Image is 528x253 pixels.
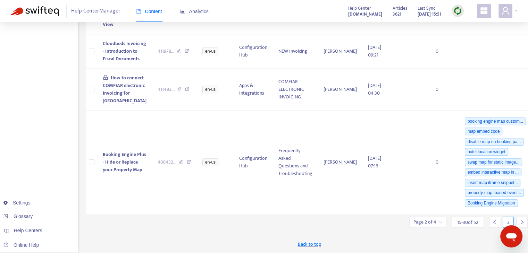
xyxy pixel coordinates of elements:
td: 0 [430,111,458,214]
span: Content [136,9,162,14]
span: 15 - 30 of 52 [457,219,478,226]
span: insert map iframe snippet... [465,179,521,186]
span: right [520,220,525,225]
td: 0 [430,69,458,111]
span: Help Centers [14,228,42,233]
span: disable map on booking pa... [465,138,523,146]
iframe: Botón para iniciar la ventana de mensajería [500,225,522,247]
a: [DOMAIN_NAME] [348,10,382,18]
strong: 3621 [393,10,401,18]
span: booking engine map custom... [465,117,526,125]
span: Help Center [348,5,371,12]
td: Configuration Hub [234,111,273,214]
td: Frequently Asked Questions and Troubleshooting [273,111,318,214]
span: en-us [202,158,218,166]
strong: [DATE] 15:51 [418,10,441,18]
td: [PERSON_NAME] [318,34,362,69]
span: Booking Engine Plus - Hide or Replace your Property Map [103,150,146,174]
span: [DATE] 07:16 [368,154,381,170]
span: embed interactive map in ... [465,168,521,176]
td: Configuration Hub [234,34,273,69]
a: Settings [3,200,31,206]
span: hotel location widget [465,148,508,156]
span: Analytics [180,9,209,14]
span: swap map for static image... [465,158,522,166]
span: Help Center Manager [71,5,120,18]
span: area-chart [180,9,185,14]
span: left [492,220,497,225]
a: Online Help [3,242,39,248]
td: NEW Invoicing [273,34,318,69]
td: [PERSON_NAME] [318,69,362,111]
span: [DATE] 04:30 [368,81,381,97]
span: How to connect COMFIAR electronic invoicing for [GEOGRAPHIC_DATA] [103,74,146,105]
span: 411492 ... [158,86,175,93]
span: lock [103,75,108,80]
img: Swifteq [10,6,59,16]
span: user [501,7,510,15]
span: book [136,9,141,14]
span: Last Sync [418,5,435,12]
td: 0 [430,34,458,69]
span: Back to top [298,241,321,248]
a: Glossary [3,213,33,219]
span: property-map-loaded event... [465,189,524,197]
span: Articles [393,5,407,12]
span: map embed code [465,128,503,135]
span: en-us [202,47,218,55]
span: Booking Engine Migration [465,199,518,207]
span: 411978 ... [158,47,174,55]
span: [DATE] 09:21 [368,43,381,59]
img: sync.dc5367851b00ba804db3.png [453,7,462,15]
span: 408432 ... [158,158,176,166]
td: Apps & Integrations [234,69,273,111]
span: Cloudbeds Invoicing - Introduction to Fiscal Documents [103,40,146,63]
span: en-us [202,86,218,93]
span: appstore [480,7,488,15]
td: COMFIAR ELECTRONIC INVOICING [273,69,318,111]
div: 2 [503,217,514,228]
td: [PERSON_NAME] [318,111,362,214]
